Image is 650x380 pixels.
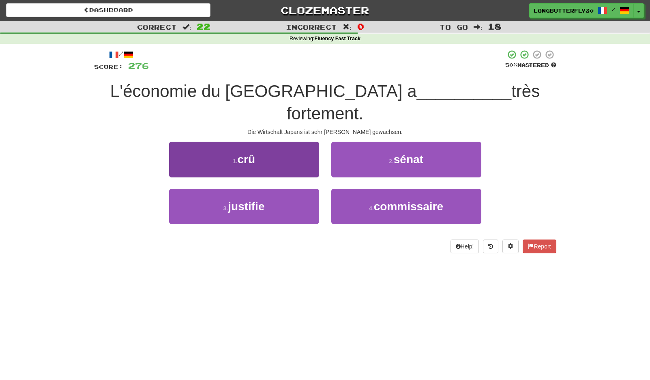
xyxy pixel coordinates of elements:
span: sénat [394,153,423,166]
span: L'économie du [GEOGRAPHIC_DATA] a [110,82,417,101]
span: 0 [357,22,364,31]
span: 22 [197,22,210,31]
small: 1 . [233,158,238,164]
div: Mastered [505,62,556,69]
div: / [94,50,149,60]
span: crû [238,153,255,166]
button: 4.commissaire [331,189,481,224]
button: Round history (alt+y) [483,240,498,253]
strong: Fluency Fast Track [315,36,360,41]
span: : [474,24,483,30]
span: : [182,24,191,30]
span: 18 [488,22,502,31]
span: Correct [137,23,177,31]
span: LongButterfly3024 [534,7,594,14]
button: Help! [450,240,479,253]
span: très fortement. [287,82,540,123]
div: Die Wirtschaft Japans ist sehr [PERSON_NAME] gewachsen. [94,128,556,136]
span: 276 [128,60,149,71]
button: 3.justifie [169,189,319,224]
span: To go [440,23,468,31]
span: / [611,6,616,12]
small: 2 . [389,158,394,164]
span: commissaire [374,200,443,213]
button: 1.crû [169,142,319,177]
span: 50 % [505,62,517,68]
span: Incorrect [286,23,337,31]
a: Clozemaster [223,3,427,17]
a: LongButterfly3024 / [529,3,634,18]
small: 3 . [223,205,228,212]
span: Score: [94,63,123,70]
span: __________ [417,82,512,101]
button: 2.sénat [331,142,481,177]
span: : [343,24,352,30]
small: 4 . [369,205,374,212]
span: justifie [228,200,264,213]
button: Report [523,240,556,253]
a: Dashboard [6,3,210,17]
